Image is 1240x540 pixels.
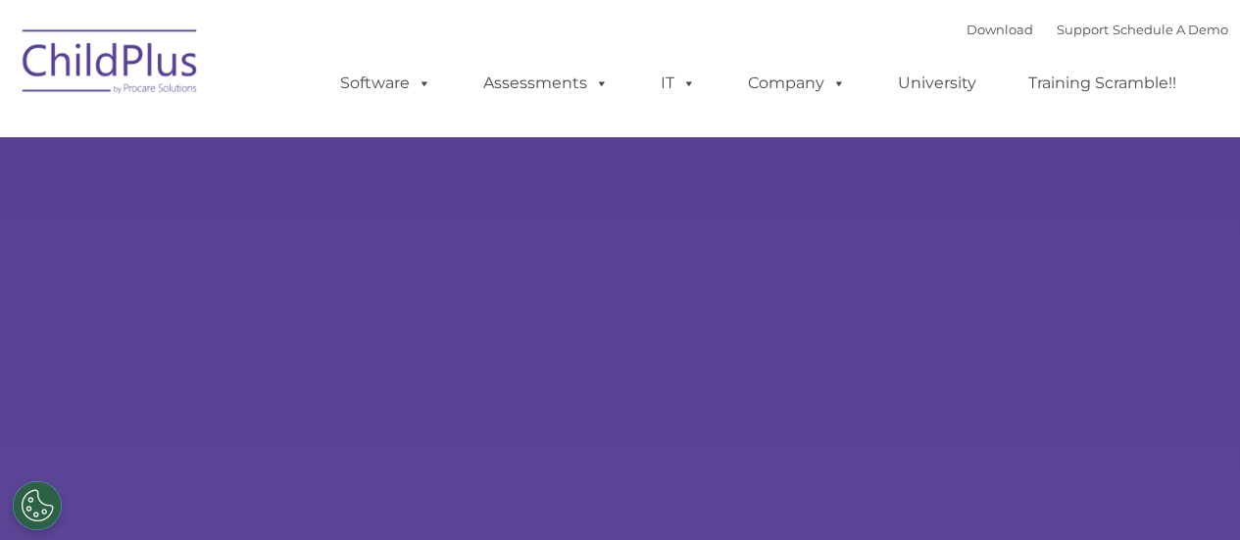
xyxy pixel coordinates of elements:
a: Assessments [464,64,628,103]
a: Download [967,22,1033,37]
button: Cookies Settings [13,481,62,530]
a: Training Scramble!! [1009,64,1196,103]
a: Software [321,64,451,103]
a: Support [1057,22,1109,37]
font: | [967,22,1228,37]
a: Schedule A Demo [1113,22,1228,37]
a: IT [641,64,716,103]
a: University [878,64,996,103]
a: Company [728,64,866,103]
img: ChildPlus by Procare Solutions [13,16,209,114]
